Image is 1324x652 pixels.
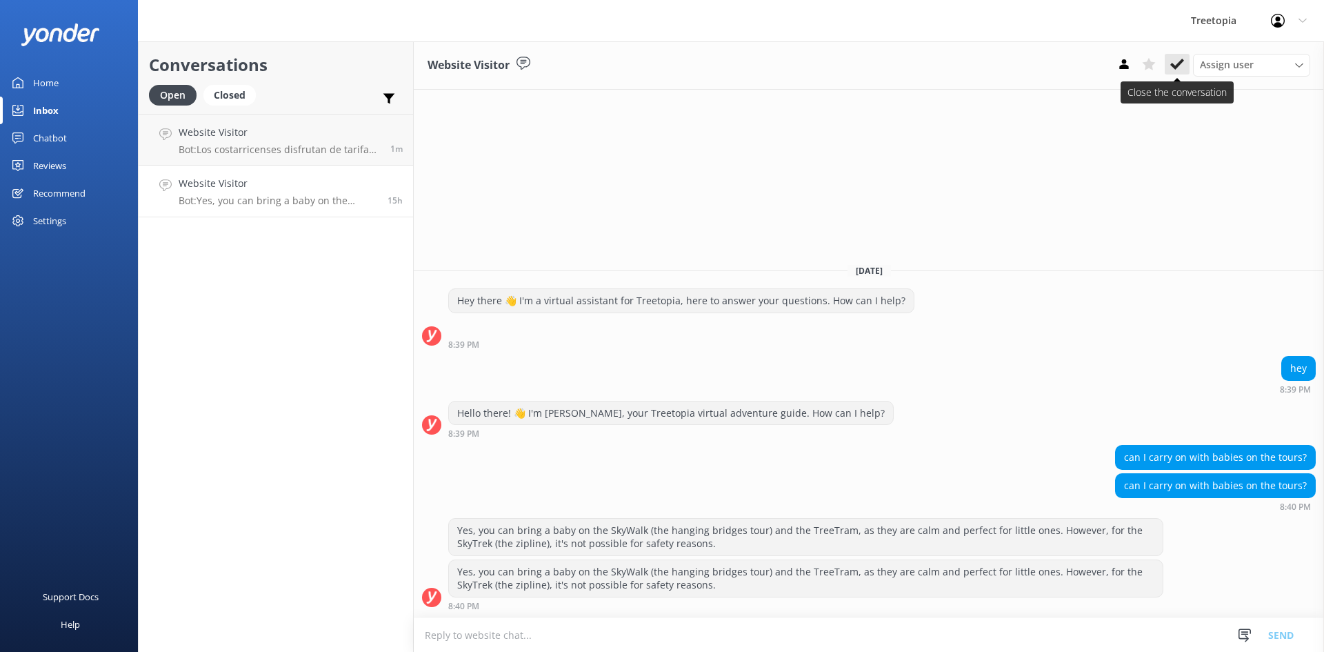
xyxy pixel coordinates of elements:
h2: Conversations [149,52,403,78]
span: Aug 25 2025 12:01pm (UTC -06:00) America/Mexico_City [390,143,403,155]
div: Reviews [33,152,66,179]
strong: 8:39 PM [448,430,479,438]
h4: Website Visitor [179,176,377,191]
h4: Website Visitor [179,125,380,140]
span: Aug 24 2025 08:40pm (UTC -06:00) America/Mexico_City [388,195,403,206]
div: Hello there! 👋 I'm [PERSON_NAME], your Treetopia virtual adventure guide. How can I help? [449,402,893,425]
p: Bot: Los costarricenses disfrutan de tarifas especiales en [GEOGRAPHIC_DATA], pagando el precio d... [179,144,380,156]
div: Aug 24 2025 08:39pm (UTC -06:00) America/Mexico_City [1280,384,1316,394]
div: Closed [203,85,256,106]
div: Home [33,69,59,97]
a: Open [149,87,203,102]
div: Open [149,85,197,106]
img: yonder-white-logo.png [21,23,100,46]
a: Closed [203,87,263,102]
div: Aug 24 2025 08:40pm (UTC -06:00) America/Mexico_City [448,601,1163,611]
h3: Website Visitor [428,57,510,75]
div: Chatbot [33,124,67,152]
div: can I carry on with babies on the tours? [1116,474,1315,497]
p: Bot: Yes, you can bring a baby on the SkyWalk (the hanging bridges tour) and the TreeTram, as the... [179,195,377,207]
div: Recommend [33,179,86,207]
div: Settings [33,207,66,235]
strong: 8:39 PM [448,341,479,349]
a: Website VisitorBot:Los costarricenses disfrutan de tarifas especiales en [GEOGRAPHIC_DATA], pagan... [139,114,413,166]
strong: 8:39 PM [1280,386,1311,394]
div: can I carry on with babies on the tours? [1116,446,1315,469]
div: Aug 24 2025 08:40pm (UTC -06:00) America/Mexico_City [1115,502,1316,511]
div: Aug 24 2025 08:39pm (UTC -06:00) America/Mexico_City [448,339,914,349]
div: Assign User [1193,54,1310,76]
span: Assign user [1200,57,1254,72]
strong: 8:40 PM [448,602,479,611]
strong: 8:40 PM [1280,503,1311,511]
div: Hey there 👋 I'm a virtual assistant for Treetopia, here to answer your questions. How can I help? [449,289,914,313]
div: hey [1282,357,1315,380]
div: Help [61,611,80,638]
div: Support Docs [43,583,99,611]
div: Yes, you can bring a baby on the SkyWalk (the hanging bridges tour) and the TreeTram, as they are... [449,560,1163,597]
div: Yes, you can bring a baby on the SkyWalk (the hanging bridges tour) and the TreeTram, as they are... [449,519,1163,555]
div: Inbox [33,97,59,124]
a: Website VisitorBot:Yes, you can bring a baby on the SkyWalk (the hanging bridges tour) and the Tr... [139,166,413,217]
div: Aug 24 2025 08:39pm (UTC -06:00) America/Mexico_City [448,428,894,438]
span: [DATE] [847,265,891,277]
